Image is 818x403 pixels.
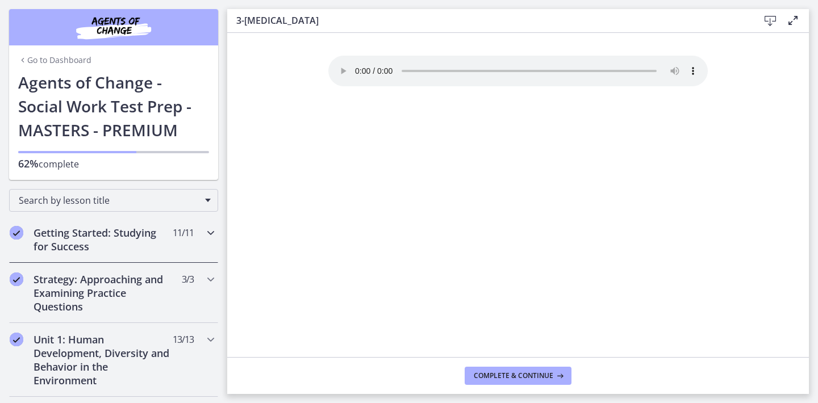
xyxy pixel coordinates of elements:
img: Agents of Change [45,14,182,41]
h2: Unit 1: Human Development, Diversity and Behavior in the Environment [34,333,172,387]
h3: 3-[MEDICAL_DATA] [236,14,741,27]
h2: Strategy: Approaching and Examining Practice Questions [34,272,172,313]
i: Completed [10,226,23,240]
span: 11 / 11 [173,226,194,240]
h1: Agents of Change - Social Work Test Prep - MASTERS - PREMIUM [18,70,209,142]
i: Completed [10,272,23,286]
span: 3 / 3 [182,272,194,286]
span: Complete & continue [474,371,553,380]
span: 13 / 13 [173,333,194,346]
a: Go to Dashboard [18,54,91,66]
div: Search by lesson title [9,189,218,212]
i: Completed [10,333,23,346]
p: complete [18,157,209,171]
h2: Getting Started: Studying for Success [34,226,172,253]
span: 62% [18,157,39,170]
span: Search by lesson title [19,194,199,207]
button: Complete & continue [465,367,571,385]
